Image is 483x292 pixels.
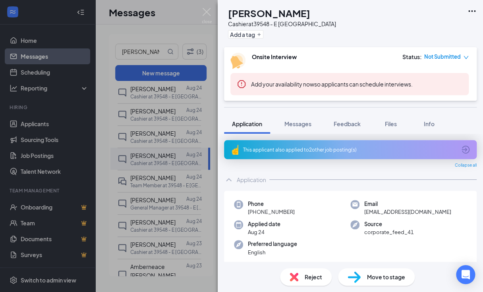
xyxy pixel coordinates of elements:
svg: Plus [257,32,261,37]
span: Feedback [334,120,361,127]
div: Application [237,176,266,184]
span: English [248,248,297,256]
span: Email [364,200,451,208]
span: Move to stage [367,273,405,281]
div: Open Intercom Messenger [456,265,475,284]
span: Messages [284,120,311,127]
span: [EMAIL_ADDRESS][DOMAIN_NAME] [364,208,451,216]
div: This applicant also applied to 2 other job posting(s) [243,146,456,153]
span: Files [385,120,397,127]
button: PlusAdd a tag [228,30,263,38]
span: Aug 24 [248,228,280,236]
span: corporate_feed_41 [364,228,414,236]
div: Cashier at 39548 - E [GEOGRAPHIC_DATA] [228,20,336,28]
span: Reject [305,273,322,281]
svg: Error [237,79,246,89]
span: Collapse all [455,162,477,169]
svg: Ellipses [467,6,477,16]
span: so applicants can schedule interviews. [251,81,413,88]
button: Add your availability now [251,80,314,88]
h1: [PERSON_NAME] [228,6,310,20]
span: Phone [248,200,295,208]
span: Source [364,220,414,228]
span: Info [424,120,435,127]
span: down [463,55,469,60]
svg: ArrowCircle [461,145,470,154]
span: Application [232,120,262,127]
span: Applied date [248,220,280,228]
span: [PHONE_NUMBER] [248,208,295,216]
b: Onsite Interview [252,53,297,60]
svg: ChevronUp [224,175,234,184]
div: Status : [402,53,422,61]
span: Preferred language [248,240,297,248]
span: Not Submitted [424,53,461,61]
